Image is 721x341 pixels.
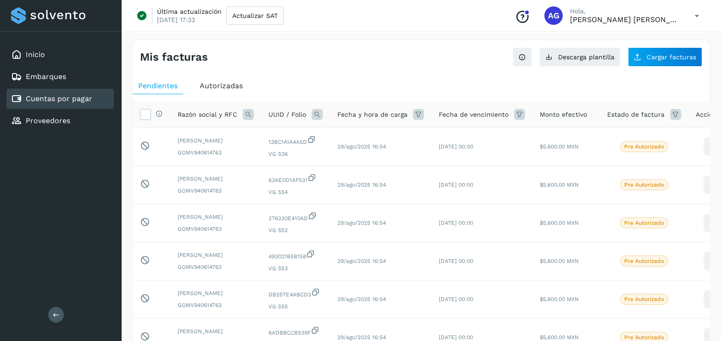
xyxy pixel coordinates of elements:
[540,296,579,302] span: $5,600.00 MXN
[439,334,473,341] span: [DATE] 00:00
[624,220,664,226] p: Pre Autorizado
[439,220,473,226] span: [DATE] 00:00
[178,175,254,183] span: [PERSON_NAME]
[268,110,306,119] span: UUID / Folio
[140,51,208,64] h4: Mis facturas
[268,173,323,184] span: 63AE0D1AF531
[178,213,254,221] span: [PERSON_NAME]
[337,110,408,119] span: Fecha y hora de carga
[157,7,222,16] p: Última actualización
[540,143,579,150] span: $5,600.00 MXN
[439,182,473,188] span: [DATE] 00:00
[178,251,254,259] span: [PERSON_NAME]
[178,263,254,271] span: GOMV940614763
[337,296,386,302] span: 29/ago/2025 16:54
[26,94,92,103] a: Cuentas por pagar
[539,47,620,67] button: Descarga plantilla
[540,220,579,226] span: $5,600.00 MXN
[268,226,323,234] span: VG 552
[337,220,386,226] span: 29/ago/2025 16:54
[337,334,386,341] span: 29/ago/2025 16:54
[268,188,323,196] span: VG 554
[540,258,579,264] span: $5,600.00 MXN
[232,12,278,19] span: Actualizar SAT
[558,54,615,60] span: Descarga plantilla
[178,148,254,157] span: GOMV940614763
[439,258,473,264] span: [DATE] 00:00
[268,302,323,311] span: VG 555
[624,143,664,150] p: Pre Autorizado
[628,47,702,67] button: Cargar facturas
[6,45,114,65] div: Inicio
[157,16,195,24] p: [DATE] 17:33
[624,258,664,264] p: Pre Autorizado
[624,334,664,341] p: Pre Autorizado
[337,258,386,264] span: 29/ago/2025 16:54
[268,264,323,273] span: VG 553
[607,110,665,119] span: Estado de factura
[647,54,696,60] span: Cargar facturas
[26,72,66,81] a: Embarques
[624,182,664,188] p: Pre Autorizado
[178,110,237,119] span: Razón social y RFC
[6,67,114,87] div: Embarques
[268,135,323,146] span: 13BC1A1A4A5D
[540,110,587,119] span: Monto efectivo
[268,288,323,299] span: DB257E4ABCD3
[178,327,254,335] span: [PERSON_NAME]
[439,296,473,302] span: [DATE] 00:00
[624,296,664,302] p: Pre Autorizado
[570,7,680,15] p: Hola,
[268,211,323,222] span: 276230E410AD
[540,334,579,341] span: $5,600.00 MXN
[26,116,70,125] a: Proveedores
[268,250,323,261] span: 493021B5B158
[178,225,254,233] span: GOMV940614763
[26,50,45,59] a: Inicio
[178,301,254,309] span: GOMV940614763
[439,110,509,119] span: Fecha de vencimiento
[200,81,243,90] span: Autorizadas
[439,143,473,150] span: [DATE] 00:00
[268,326,323,337] span: 6ADBBCCB539F
[6,89,114,109] div: Cuentas por pagar
[540,182,579,188] span: $5,600.00 MXN
[178,187,254,195] span: GOMV940614763
[6,111,114,131] div: Proveedores
[138,81,178,90] span: Pendientes
[178,289,254,297] span: [PERSON_NAME]
[178,136,254,145] span: [PERSON_NAME]
[226,6,284,25] button: Actualizar SAT
[570,15,680,24] p: Abigail Gonzalez Leon
[268,150,323,158] span: VG 536
[337,143,386,150] span: 29/ago/2025 16:54
[337,182,386,188] span: 29/ago/2025 16:54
